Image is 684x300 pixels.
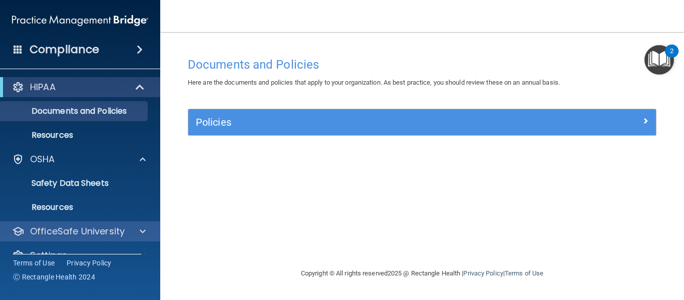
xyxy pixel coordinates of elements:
[13,258,55,268] a: Terms of Use
[463,269,503,277] a: Privacy Policy
[12,81,145,93] a: HIPAA
[7,106,143,116] p: Documents and Policies
[7,178,143,188] p: Safety Data Sheets
[7,130,143,140] p: Resources
[505,269,543,277] a: Terms of Use
[196,117,532,128] h5: Policies
[188,79,560,86] span: Here are the documents and policies that apply to your organization. As best practice, you should...
[30,81,56,93] p: HIPAA
[12,249,146,261] a: Settings
[30,43,99,57] h4: Compliance
[30,225,125,237] p: OfficeSafe University
[239,257,605,289] div: Copyright © All rights reserved 2025 @ Rectangle Health | |
[670,51,673,64] div: 2
[12,11,148,31] img: PMB logo
[7,202,143,212] p: Resources
[67,258,112,268] a: Privacy Policy
[12,225,146,237] a: OfficeSafe University
[196,114,648,130] a: Policies
[30,249,67,261] p: Settings
[12,153,146,165] a: OSHA
[511,229,672,269] iframe: Drift Widget Chat Controller
[644,45,674,75] button: Open Resource Center, 2 new notifications
[188,58,656,71] h4: Documents and Policies
[30,153,55,165] p: OSHA
[13,272,95,282] span: Ⓒ Rectangle Health 2024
